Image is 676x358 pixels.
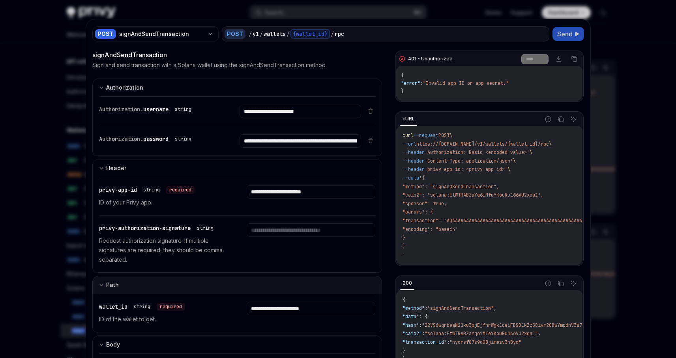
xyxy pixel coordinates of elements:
[143,135,169,142] span: password
[99,135,143,142] span: Authorization.
[403,192,543,198] span: "caip2": "solana:EtWTRABZaYq6iMfeYKouRu166VU2xqa1",
[403,184,499,190] span: "method": "signAndSendTransaction",
[92,336,382,353] button: expand input section
[99,315,228,324] p: ID of the wallet to get.
[403,339,447,345] span: "transaction_id"
[425,305,427,311] span: :
[403,158,425,164] span: --header
[331,30,334,38] div: /
[401,88,404,94] span: }
[99,134,195,144] div: Authorization.password
[507,166,510,172] span: \
[556,114,566,124] button: Copy the contents from the code block
[335,30,344,38] div: rpc
[403,209,433,215] span: "params": {
[290,29,330,39] div: {wallet_id}
[99,236,228,264] p: Request authorization signature. If multiple signatures are required, they should be comma separa...
[403,305,425,311] span: "method"
[403,251,405,258] span: '
[557,29,573,39] span: Send
[419,175,425,181] span: '{
[494,305,496,311] span: ,
[425,158,513,164] span: 'Content-Type: application/json'
[143,106,169,113] span: username
[403,296,405,303] span: {
[568,278,579,289] button: Ask AI
[157,303,185,311] div: required
[264,30,286,38] div: wallets
[99,225,191,232] span: privy-authorization-signature
[92,159,382,177] button: expand input section
[99,223,217,233] div: privy-authorization-signature
[543,278,553,289] button: Report incorrect code
[569,54,579,64] button: Copy the contents from the code block
[556,278,566,289] button: Copy the contents from the code block
[401,72,404,79] span: {
[106,280,119,290] div: Path
[400,114,417,124] div: cURL
[416,141,549,147] span: https://[DOMAIN_NAME]/v1/wallets/{wallet_id}/rpc
[92,61,327,69] p: Sign and send transaction with a Solana wallet using the signAndSendTransaction method.
[543,114,553,124] button: Report incorrect code
[99,185,195,195] div: privy-app-id
[403,141,416,147] span: --url
[99,106,143,113] span: Authorization.
[403,166,425,172] span: --header
[106,163,126,173] div: Header
[166,186,195,194] div: required
[403,313,419,320] span: "data"
[287,30,290,38] div: /
[420,80,423,86] span: :
[92,50,382,60] div: signAndSendTransaction
[403,201,447,207] span: "sponsor": true,
[106,340,120,349] div: Body
[513,158,516,164] span: \
[552,27,584,41] button: Send
[225,29,245,39] div: POST
[422,330,425,337] span: :
[119,30,204,38] div: signAndSendTransaction
[403,234,405,241] span: }
[92,26,219,42] button: POSTsignAndSendTransaction
[419,322,422,328] span: :
[549,141,552,147] span: \
[99,198,228,207] p: ID of your Privy app.
[99,105,195,114] div: Authorization.username
[99,302,185,311] div: wallet_id
[401,80,420,86] span: "error"
[403,175,419,181] span: --data
[423,80,509,86] span: "Invalid app ID or app secret."
[249,30,252,38] div: /
[403,243,405,249] span: }
[408,56,453,62] div: 401 - Unauthorized
[92,276,382,294] button: expand input section
[438,132,449,139] span: POST
[538,330,541,337] span: ,
[253,30,259,38] div: v1
[422,322,670,328] span: "22VS6wqrbeaN21ku3pjEjfnrWgk1deiFBSB1kZzS8ivr2G8wYmpdnV3W7oxpjFPGkt5bhvZvK1QBzuCfUPUYYFQq"
[92,79,382,96] button: expand input section
[449,339,521,345] span: "nyorsf87s9d08jimesv3n8yq"
[99,303,127,310] span: wallet_id
[419,313,427,320] span: : {
[400,278,414,288] div: 200
[530,149,532,156] span: \
[403,347,405,354] span: }
[449,132,452,139] span: \
[403,226,458,232] span: "encoding": "base64"
[568,114,579,124] button: Ask AI
[99,186,137,193] span: privy-app-id
[260,30,263,38] div: /
[95,29,116,39] div: POST
[414,132,438,139] span: --request
[425,330,538,337] span: "solana:EtWTRABZaYq6iMfeYKouRu166VU2xqa1"
[403,330,422,337] span: "caip2"
[447,339,449,345] span: :
[403,132,414,139] span: curl
[403,149,425,156] span: --header
[425,166,507,172] span: 'privy-app-id: <privy-app-id>'
[106,83,143,92] div: Authorization
[427,305,494,311] span: "signAndSendTransaction"
[425,149,530,156] span: 'Authorization: Basic <encoded-value>'
[403,322,419,328] span: "hash"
